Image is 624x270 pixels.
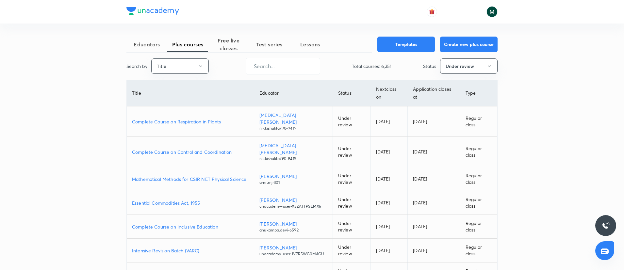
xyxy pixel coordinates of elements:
[259,180,327,185] p: amitrnjn101
[259,203,327,209] p: unacademy-user-X3ZATTPSLMX6
[151,58,209,74] button: Title
[408,215,460,239] td: [DATE]
[132,247,249,254] a: Intensive Revision Batch (VARC)
[259,112,327,131] a: [MEDICAL_DATA][PERSON_NAME]nikkishukla790-9419
[259,244,327,251] p: [PERSON_NAME]
[259,197,327,209] a: [PERSON_NAME]unacademy-user-X3ZATTPSLMX6
[167,40,208,48] span: Plus courses
[370,80,408,106] th: Next class on
[427,7,437,17] button: avatar
[460,137,497,167] td: Regular class
[423,63,436,70] p: Status
[132,118,249,125] a: Complete Course on Respiration in Plants
[132,199,249,206] a: Essential Commodities Act, 1955
[246,58,320,74] input: Search...
[460,106,497,137] td: Regular class
[333,80,370,106] th: Status
[259,197,327,203] p: [PERSON_NAME]
[132,176,249,183] a: Mathematical Methods for CSIR NET Physical Science
[460,191,497,215] td: Regular class
[370,191,408,215] td: [DATE]
[486,6,498,17] img: Milind Shahare
[333,215,370,239] td: Under review
[259,142,327,156] p: [MEDICAL_DATA][PERSON_NAME]
[259,227,327,233] p: anukampa.devi-6592
[259,220,327,233] a: [PERSON_NAME]anukampa.devi-6592
[126,63,147,70] p: Search by
[460,215,497,239] td: Regular class
[132,149,249,155] a: Complete Course on Control and Coordination
[259,251,327,257] p: unacademy-user-IV7R5WG0M4GU
[254,80,333,106] th: Educator
[408,106,460,137] td: [DATE]
[259,156,327,162] p: nikkishukla790-9419
[259,125,327,131] p: nikkishukla790-9419
[352,63,391,70] p: Total courses: 6,351
[370,167,408,191] td: [DATE]
[127,80,254,106] th: Title
[259,173,327,185] a: [PERSON_NAME]amitrnjn101
[440,37,498,52] button: Create new plus course
[259,244,327,257] a: [PERSON_NAME]unacademy-user-IV7R5WG0M4GU
[259,173,327,180] p: [PERSON_NAME]
[259,220,327,227] p: [PERSON_NAME]
[126,7,179,15] img: Company Logo
[370,137,408,167] td: [DATE]
[290,40,331,48] span: Lessons
[408,191,460,215] td: [DATE]
[333,106,370,137] td: Under review
[333,239,370,262] td: Under review
[333,137,370,167] td: Under review
[333,167,370,191] td: Under review
[460,167,497,191] td: Regular class
[259,112,327,125] p: [MEDICAL_DATA][PERSON_NAME]
[408,80,460,106] th: Application closes at
[440,58,498,74] button: Under review
[377,37,435,52] button: Templates
[126,40,167,48] span: Educators
[370,106,408,137] td: [DATE]
[333,191,370,215] td: Under review
[370,239,408,262] td: [DATE]
[259,142,327,162] a: [MEDICAL_DATA][PERSON_NAME]nikkishukla790-9419
[208,37,249,52] span: Free live classes
[429,9,435,15] img: avatar
[408,137,460,167] td: [DATE]
[132,223,249,230] a: Complete Course on Inclusive Education
[408,167,460,191] td: [DATE]
[602,222,610,230] img: ttu
[460,80,497,106] th: Type
[249,40,290,48] span: Test series
[408,239,460,262] td: [DATE]
[370,215,408,239] td: [DATE]
[460,239,497,262] td: Regular class
[126,7,179,17] a: Company Logo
